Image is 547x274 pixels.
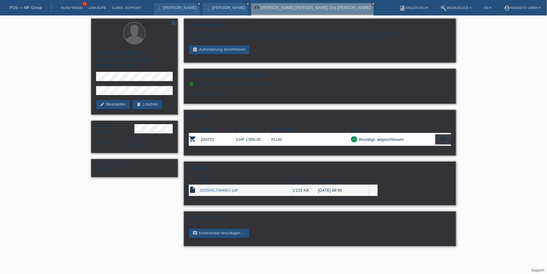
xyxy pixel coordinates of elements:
[318,177,369,185] th: Datum/Zeit
[189,186,196,194] i: insert_drive_file
[189,31,451,41] div: Seit der letzten Autorisierung ist etwas Zeit vergangen und deshalb muss die Autorisierung erneut...
[372,2,375,5] i: close
[351,126,435,133] th: Status
[200,177,293,185] th: Datei
[318,185,369,196] td: [DATE] 09:56
[109,6,145,10] a: E-Mail Support
[96,124,134,133] div: Männlich
[293,185,318,196] td: 1'215 KB
[86,6,109,10] a: Einkäufe
[96,139,113,143] span: Nationalität
[399,5,405,11] i: book
[193,47,197,52] i: assignment_turned_in
[189,81,451,100] div: Die Kreditfähigkeitsprüfung war erfolgreich. Limite: CHF 1'000.00
[193,231,197,236] i: comment
[236,126,272,133] th: Betrag
[197,2,201,6] a: close
[171,20,176,26] i: star_border
[189,22,451,31] h2: Autorisierung
[133,100,162,109] a: deleteLöschen
[504,5,510,11] i: account_circle
[189,215,451,224] h2: Kommentare
[198,2,201,5] i: close
[201,126,236,133] th: Datum
[271,133,351,146] td: FLUG
[293,177,318,185] th: Grösse
[438,6,475,10] a: buildWerkzeuge ▾
[246,2,250,6] a: close
[136,102,141,107] i: delete
[134,139,147,143] span: Sprache
[96,163,134,172] div: DERYA
[100,102,105,107] i: edit
[189,45,250,54] a: assignment_turned_inAutorisierung durchführen
[271,126,351,133] th: Kommentar
[96,100,130,109] a: editBearbeiten
[212,5,245,10] a: [PERSON_NAME]
[352,137,356,141] i: check
[200,188,238,193] a: 20250917094907.pdf
[236,133,272,146] td: CHF 1'000.00
[189,165,451,174] h2: Dateien
[96,143,108,148] span: Portugal / C / 02.11.2018
[371,2,375,6] a: close
[189,229,249,238] a: commentKommentar hinzufügen ...
[246,2,249,5] i: close
[481,6,494,10] a: DE ▾
[9,5,42,10] a: POS — MF Group
[501,6,544,10] a: account_circleHandeys GmbH ▾
[396,6,431,10] a: bookAnleitung ▾
[189,81,194,86] i: verified_user
[441,5,447,11] i: build
[171,20,176,27] a: star_border
[96,50,173,72] h2: [PERSON_NAME] [PERSON_NAME] Dos [PERSON_NAME]
[261,5,371,10] a: [PERSON_NAME] [PERSON_NAME] Dos [PERSON_NAME]
[96,125,113,128] span: Geschlecht
[189,135,196,143] i: POSP00027279
[163,5,197,10] a: [PERSON_NAME]
[134,143,149,148] span: Deutsch
[440,136,447,142] i: settings
[96,163,123,167] span: Externe Referenz
[357,136,404,143] div: Bestätigt, abgeschlossen
[58,6,86,10] a: Kund*innen
[532,268,545,272] a: Support
[189,113,451,123] h2: Einkäufe
[82,2,87,7] span: 13
[201,133,236,146] td: [DATE]
[189,72,451,81] h2: Kreditfähigkeitsprüfung (KKG)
